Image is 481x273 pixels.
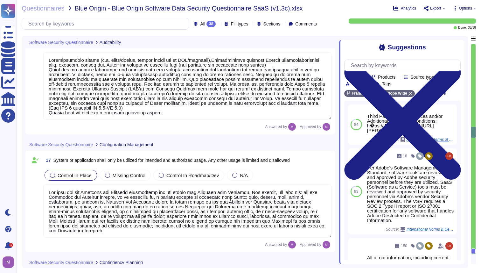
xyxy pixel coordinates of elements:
div: Per Adobe's Software Management Standard, software tools are reviewed and approved by Adobe secur... [367,165,454,223]
textarea: Lor ipsu dol sit Ametcons adi Elitsedd eiusmodtemp inc utl etdolo mag Aliquaen adm Veniamqu. Nos ... [43,184,331,238]
span: Comments [295,22,317,26]
span: International Norms & Certifications [407,227,454,231]
span: Configuration Management [100,142,153,147]
span: All [200,22,205,26]
img: user [288,123,296,131]
span: Blue Origin - Blue Origin Software Data Security Questionnaire SaaS (v1.3c).xlsx [75,5,303,11]
span: 84 [354,123,358,126]
span: Fill types [231,22,248,26]
span: Approved by [300,125,321,129]
button: user [1,255,18,269]
span: 150 [401,244,407,248]
span: Export [430,6,441,10]
input: Search by keywords [25,18,189,29]
span: Software Security Questionnaire [29,40,93,45]
span: Missing Control [113,173,145,178]
span: Sections [263,22,281,26]
span: Options [459,6,472,10]
div: 38 [206,21,216,27]
span: 83 [354,190,358,193]
span: System or application shall only be utilized for intended and authorized usage. Any other usage i... [53,158,290,163]
span: Done: [458,26,467,29]
span: Answered by [265,243,287,247]
img: user [3,256,14,268]
img: user [288,241,296,248]
span: Control In Place [58,173,92,178]
img: user [445,152,453,160]
img: user [445,242,453,250]
img: user [323,241,330,248]
span: 17 [43,158,51,162]
div: 1 [9,243,13,247]
button: Analytics [393,6,416,11]
span: Approved by [300,243,321,247]
span: N/A [240,173,248,178]
span: Source: [386,227,454,232]
span: Analytics [401,6,416,10]
span: Control In Roadmap/Dev [166,173,219,178]
span: Auditability [100,40,121,45]
span: Software Security Questionnaire [29,142,93,147]
span: Contingency Planning [100,260,143,265]
input: Search by keywords [348,60,460,71]
span: Questionnaires [22,5,65,11]
img: user [323,123,330,131]
span: Answered by [265,125,287,129]
span: Software Security Questionnaire [29,260,93,265]
textarea: Loremipsumdolo sitame (c.a. elits/doeius, tempor incidi utl et DOL/magnaali),Enimadminimve quisno... [43,52,331,120]
span: 38 / 38 [468,26,476,29]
